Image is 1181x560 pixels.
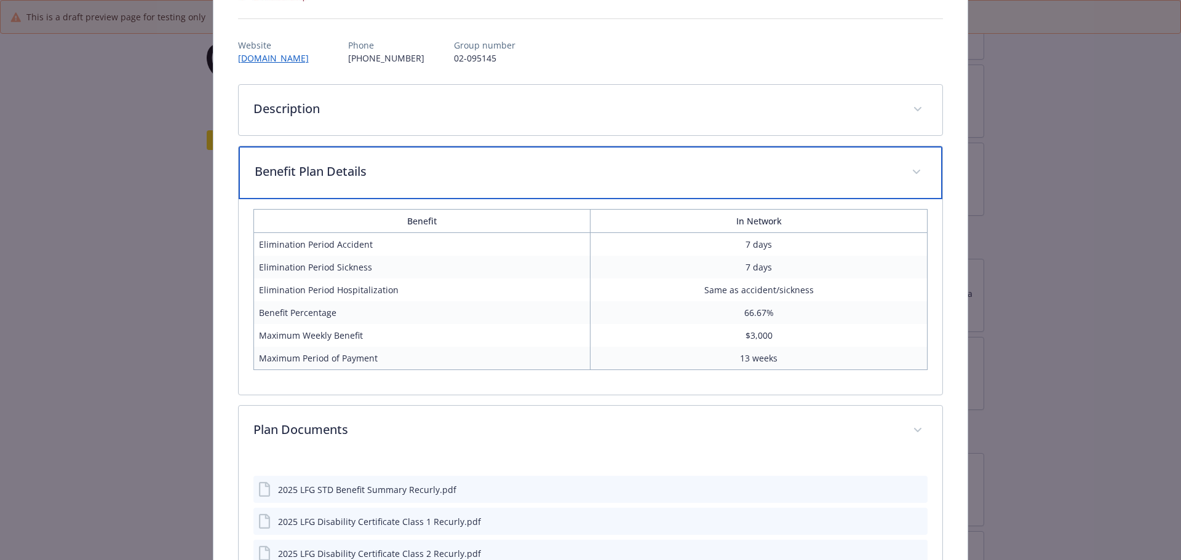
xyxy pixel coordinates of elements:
[590,324,928,347] td: $3,000
[912,483,923,496] button: preview file
[238,39,319,52] p: Website
[253,278,590,301] td: Elimination Period Hospitalization
[239,199,943,395] div: Benefit Plan Details
[253,324,590,347] td: Maximum Weekly Benefit
[348,52,424,65] p: [PHONE_NUMBER]
[253,210,590,233] th: Benefit
[912,547,923,560] button: preview file
[253,301,590,324] td: Benefit Percentage
[253,100,899,118] p: Description
[590,256,928,278] td: 7 days
[892,547,902,560] button: download file
[892,483,902,496] button: download file
[590,301,928,324] td: 66.67%
[239,85,943,135] div: Description
[590,210,928,233] th: In Network
[590,278,928,301] td: Same as accident/sickness
[912,515,923,528] button: preview file
[255,162,897,181] p: Benefit Plan Details
[348,39,424,52] p: Phone
[454,39,515,52] p: Group number
[239,146,943,199] div: Benefit Plan Details
[253,233,590,256] td: Elimination Period Accident
[892,515,902,528] button: download file
[278,547,481,560] div: 2025 LFG Disability Certificate Class 2 Recurly.pdf
[253,420,899,439] p: Plan Documents
[454,52,515,65] p: 02-095145
[590,233,928,256] td: 7 days
[238,52,319,64] a: [DOMAIN_NAME]
[253,347,590,370] td: Maximum Period of Payment
[590,347,928,370] td: 13 weeks
[253,256,590,278] td: Elimination Period Sickness
[278,483,456,496] div: 2025 LFG STD Benefit Summary Recurly.pdf
[278,515,481,528] div: 2025 LFG Disability Certificate Class 1 Recurly.pdf
[239,406,943,456] div: Plan Documents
